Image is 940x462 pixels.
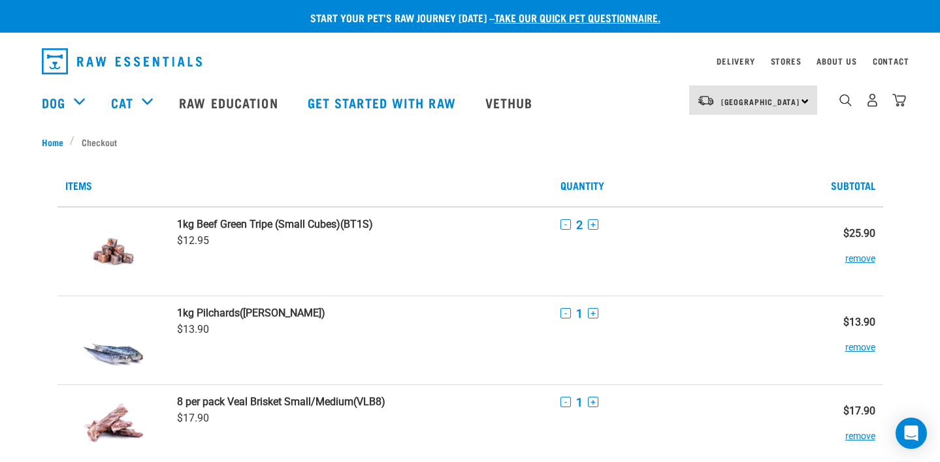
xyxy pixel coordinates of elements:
a: 1kg Beef Green Tripe (Small Cubes)(BT1S) [177,218,545,230]
a: Contact [873,59,909,63]
img: home-icon-1@2x.png [839,94,852,106]
span: 1 [576,307,583,320]
span: 1 [576,395,583,409]
img: user.png [866,93,879,107]
img: home-icon@2x.png [892,93,906,107]
button: remove [845,239,875,265]
a: About Us [817,59,856,63]
div: Open Intercom Messenger [896,418,927,449]
img: van-moving.png [697,95,715,106]
span: $17.90 [177,412,209,424]
button: - [560,308,571,318]
span: 2 [576,218,583,232]
button: + [588,219,598,230]
nav: dropdown navigation [31,43,909,80]
strong: 1kg Beef Green Tripe (Small Cubes) [177,218,340,230]
img: Raw Essentials Logo [42,48,202,74]
a: take our quick pet questionnaire. [494,14,660,20]
button: + [588,308,598,318]
a: Cat [111,93,133,112]
a: 1kg Pilchards([PERSON_NAME]) [177,307,545,319]
nav: breadcrumbs [42,135,899,149]
td: $25.90 [800,207,883,296]
span: $12.95 [177,234,209,247]
button: remove [845,417,875,442]
a: Dog [42,93,65,112]
button: + [588,397,598,407]
th: Subtotal [800,164,883,207]
a: Stores [771,59,802,63]
a: 8 per pack Veal Brisket Small/Medium(VLB8) [177,395,545,408]
th: Quantity [553,164,800,207]
a: Get started with Raw [295,76,472,129]
img: Pilchards [80,307,147,374]
span: $13.90 [177,323,209,335]
strong: 1kg Pilchards [177,307,240,319]
span: [GEOGRAPHIC_DATA] [721,99,800,104]
a: Vethub [472,76,549,129]
strong: 8 per pack Veal Brisket Small/Medium [177,395,353,408]
button: - [560,397,571,407]
img: Beef Green Tripe (Small Cubes) [80,218,147,285]
td: $13.90 [800,296,883,384]
a: Delivery [717,59,754,63]
button: - [560,219,571,230]
button: remove [845,328,875,354]
th: Items [57,164,553,207]
a: Home [42,135,71,149]
a: Raw Education [166,76,294,129]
